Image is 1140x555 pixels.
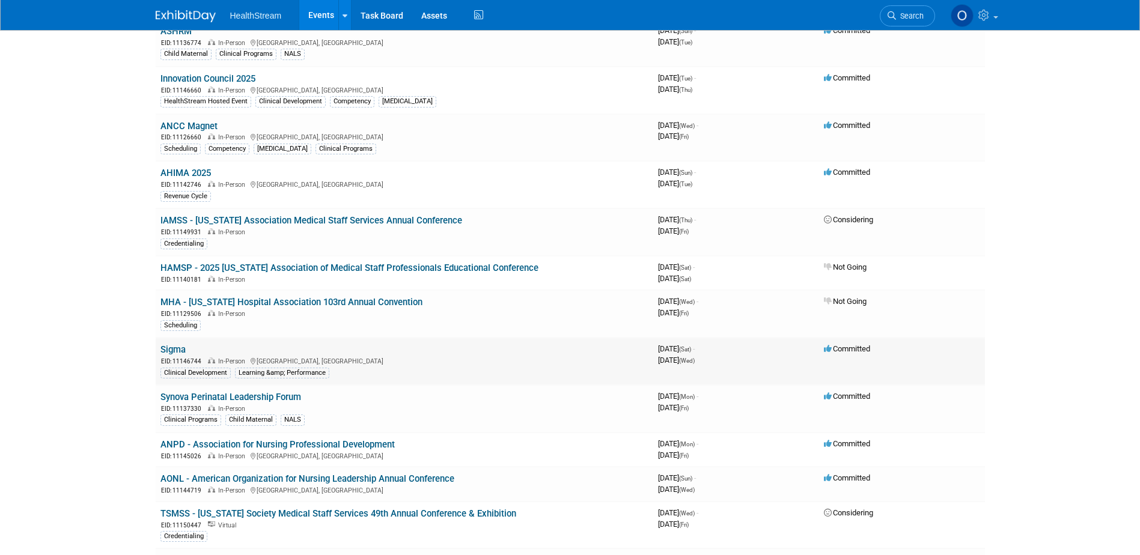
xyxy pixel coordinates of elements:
span: (Wed) [679,357,695,364]
img: In-Person Event [208,181,215,187]
div: HealthStream Hosted Event [160,96,251,107]
img: Olivia Christopher [951,4,974,27]
span: Committed [824,344,870,353]
a: TSMSS - [US_STATE] Society Medical Staff Services 49th Annual Conference & Exhibition [160,508,516,519]
span: [DATE] [658,439,698,448]
div: NALS [281,414,305,425]
span: Not Going [824,297,867,306]
div: Credentialing [160,238,207,249]
span: (Fri) [679,521,689,528]
span: EID: 11137330 [161,405,206,412]
span: (Wed) [679,510,695,517]
img: In-Person Event [208,310,215,316]
span: [DATE] [658,520,689,529]
span: - [694,215,696,224]
span: (Thu) [679,217,692,223]
div: [GEOGRAPHIC_DATA], [GEOGRAPHIC_DATA] [160,356,648,366]
span: (Sat) [679,346,691,353]
div: [GEOGRAPHIC_DATA], [GEOGRAPHIC_DATA] [160,132,648,142]
span: EID: 11150447 [161,522,206,529]
div: Scheduling [160,320,201,331]
span: EID: 11136774 [161,40,206,46]
img: In-Person Event [208,39,215,45]
span: [DATE] [658,262,695,271]
span: EID: 11142746 [161,181,206,188]
div: Competency [205,144,249,154]
span: - [696,508,698,517]
div: Clinical Development [160,368,231,378]
span: EID: 11144719 [161,487,206,494]
img: In-Person Event [208,133,215,139]
a: ASHRM [160,26,192,37]
span: (Wed) [679,299,695,305]
span: (Tue) [679,39,692,46]
div: [MEDICAL_DATA] [379,96,436,107]
span: [DATE] [658,121,698,130]
span: [DATE] [658,179,692,188]
a: ANPD - Association for Nursing Professional Development [160,439,395,450]
span: [DATE] [658,473,696,482]
img: In-Person Event [208,405,215,411]
span: Committed [824,121,870,130]
span: - [694,73,696,82]
span: [DATE] [658,26,696,35]
span: In-Person [218,452,249,460]
span: [DATE] [658,132,689,141]
a: IAMSS - [US_STATE] Association Medical Staff Services Annual Conference [160,215,462,226]
a: Innovation Council 2025 [160,73,255,84]
div: [GEOGRAPHIC_DATA], [GEOGRAPHIC_DATA] [160,450,648,461]
span: (Fri) [679,228,689,235]
span: In-Person [218,228,249,236]
span: (Fri) [679,133,689,140]
span: [DATE] [658,215,696,224]
span: [DATE] [658,73,696,82]
span: HealthStream [230,11,282,20]
div: Scheduling [160,144,201,154]
span: EID: 11149931 [161,229,206,235]
div: Clinical Programs [315,144,376,154]
span: (Sun) [679,169,692,176]
a: AONL - American Organization for Nursing Leadership Annual Conference [160,473,454,484]
div: Credentialing [160,531,207,542]
img: In-Person Event [208,276,215,282]
span: (Wed) [679,123,695,129]
div: Clinical Programs [216,49,276,59]
span: - [696,121,698,130]
span: Committed [824,26,870,35]
div: [GEOGRAPHIC_DATA], [GEOGRAPHIC_DATA] [160,179,648,189]
span: EID: 11126660 [161,134,206,141]
span: (Fri) [679,452,689,459]
a: Search [880,5,935,26]
span: (Sun) [679,28,692,34]
a: Synova Perinatal Leadership Forum [160,392,301,402]
span: (Mon) [679,441,695,447]
img: Virtual Event [208,521,215,527]
span: [DATE] [658,85,692,94]
span: Committed [824,73,870,82]
span: EID: 11146744 [161,358,206,365]
span: - [696,297,698,306]
div: NALS [281,49,305,59]
span: [DATE] [658,392,698,401]
div: Clinical Programs [160,414,221,425]
span: [DATE] [658,308,689,317]
span: [DATE] [658,274,691,283]
a: Sigma [160,344,186,355]
span: (Sat) [679,276,691,282]
span: (Sat) [679,264,691,271]
a: HAMSP - 2025 [US_STATE] Association of Medical Staff Professionals Educational Conference [160,262,538,273]
span: In-Person [218,310,249,318]
span: - [694,168,696,177]
span: EID: 11140181 [161,276,206,283]
span: Not Going [824,262,867,271]
a: MHA - [US_STATE] Hospital Association 103rd Annual Convention [160,297,422,308]
span: EID: 11145026 [161,453,206,459]
img: In-Person Event [208,452,215,458]
span: - [696,439,698,448]
span: (Mon) [679,393,695,400]
span: In-Person [218,357,249,365]
span: In-Person [218,487,249,494]
span: Search [896,11,924,20]
span: In-Person [218,133,249,141]
span: (Thu) [679,86,692,93]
